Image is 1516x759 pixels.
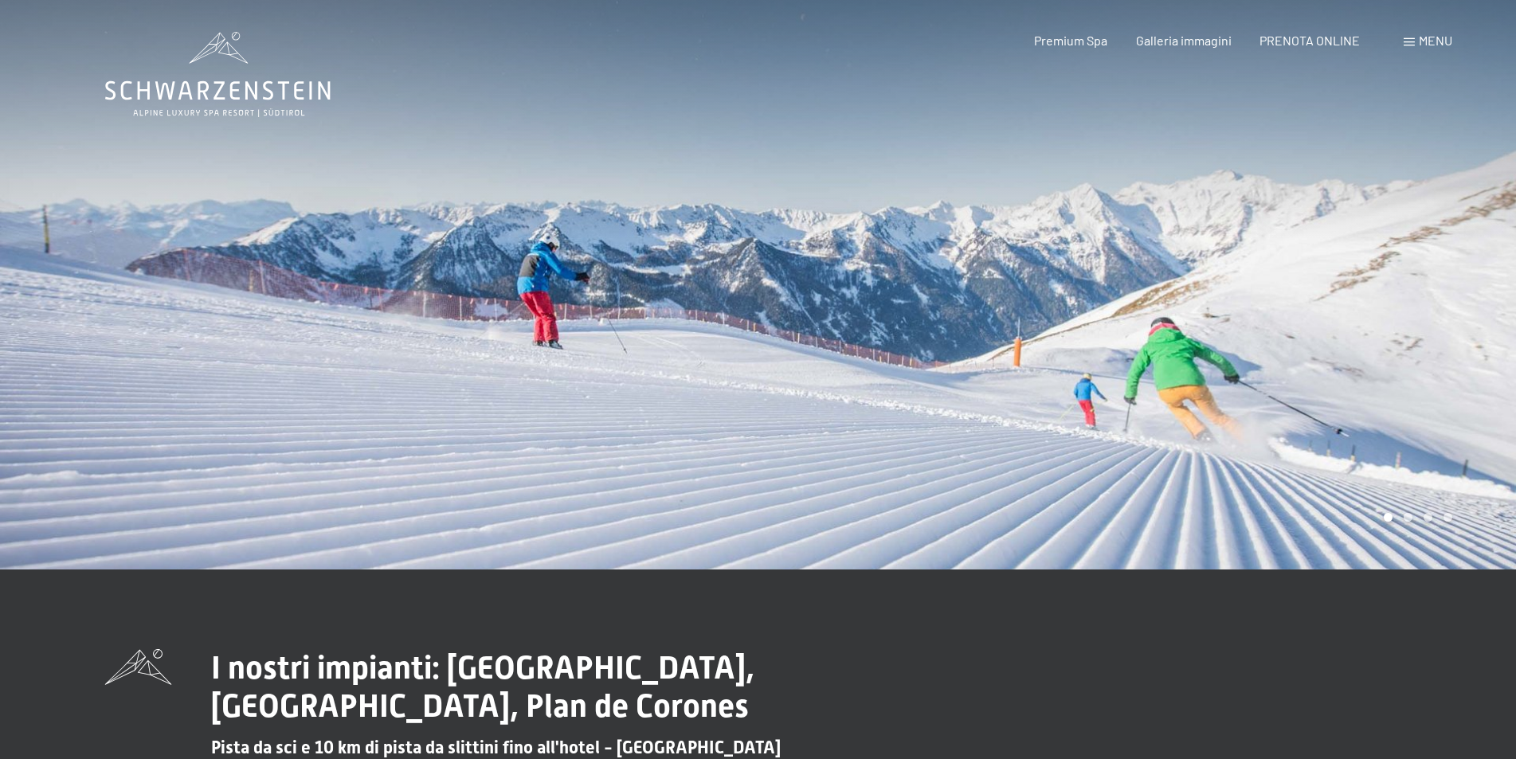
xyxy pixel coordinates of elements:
[1424,513,1432,522] div: Carousel Page 3
[1034,33,1107,48] a: Premium Spa
[211,737,781,757] span: Pista da sci e 10 km di pista da slittini fino all'hotel - [GEOGRAPHIC_DATA]
[211,649,754,725] span: I nostri impianti: [GEOGRAPHIC_DATA], [GEOGRAPHIC_DATA], Plan de Corones
[1136,33,1232,48] a: Galleria immagini
[1404,513,1412,522] div: Carousel Page 2
[1384,513,1393,522] div: Carousel Page 1 (Current Slide)
[1259,33,1360,48] a: PRENOTA ONLINE
[1444,513,1452,522] div: Carousel Page 4
[1378,513,1452,522] div: Carousel Pagination
[1419,33,1452,48] span: Menu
